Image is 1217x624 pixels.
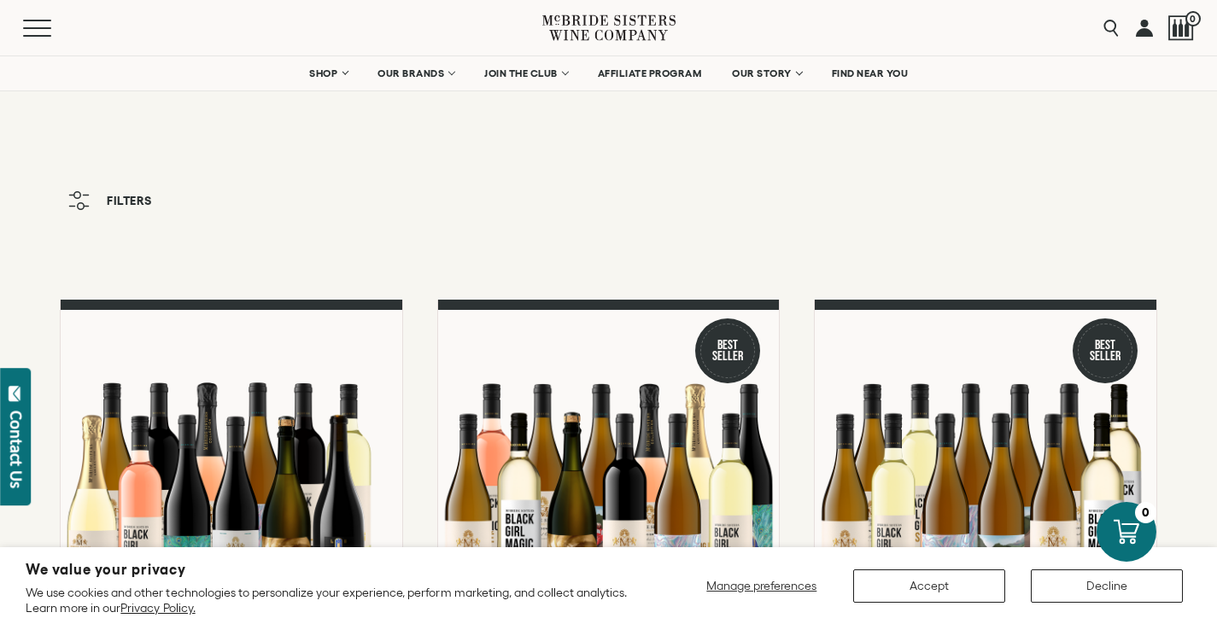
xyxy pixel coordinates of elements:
span: OUR STORY [732,67,792,79]
span: Filters [107,195,152,207]
a: JOIN THE CLUB [473,56,578,90]
button: Mobile Menu Trigger [23,20,85,37]
a: OUR BRANDS [366,56,465,90]
a: FIND NEAR YOU [821,56,920,90]
div: 0 [1135,502,1156,523]
button: Manage preferences [696,569,828,603]
button: Accept [853,569,1005,603]
a: Privacy Policy. [120,601,195,615]
span: JOIN THE CLUB [484,67,558,79]
h2: We value your privacy [26,563,638,577]
span: Manage preferences [706,579,816,592]
span: AFFILIATE PROGRAM [598,67,702,79]
a: SHOP [298,56,358,90]
p: We use cookies and other technologies to personalize your experience, perform marketing, and coll... [26,585,638,615]
span: 0 [1185,11,1201,26]
a: AFFILIATE PROGRAM [587,56,713,90]
span: FIND NEAR YOU [832,67,909,79]
div: Contact Us [8,411,25,488]
button: Decline [1031,569,1183,603]
button: Filters [60,183,161,219]
a: OUR STORY [721,56,812,90]
span: SHOP [309,67,338,79]
span: OUR BRANDS [377,67,444,79]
